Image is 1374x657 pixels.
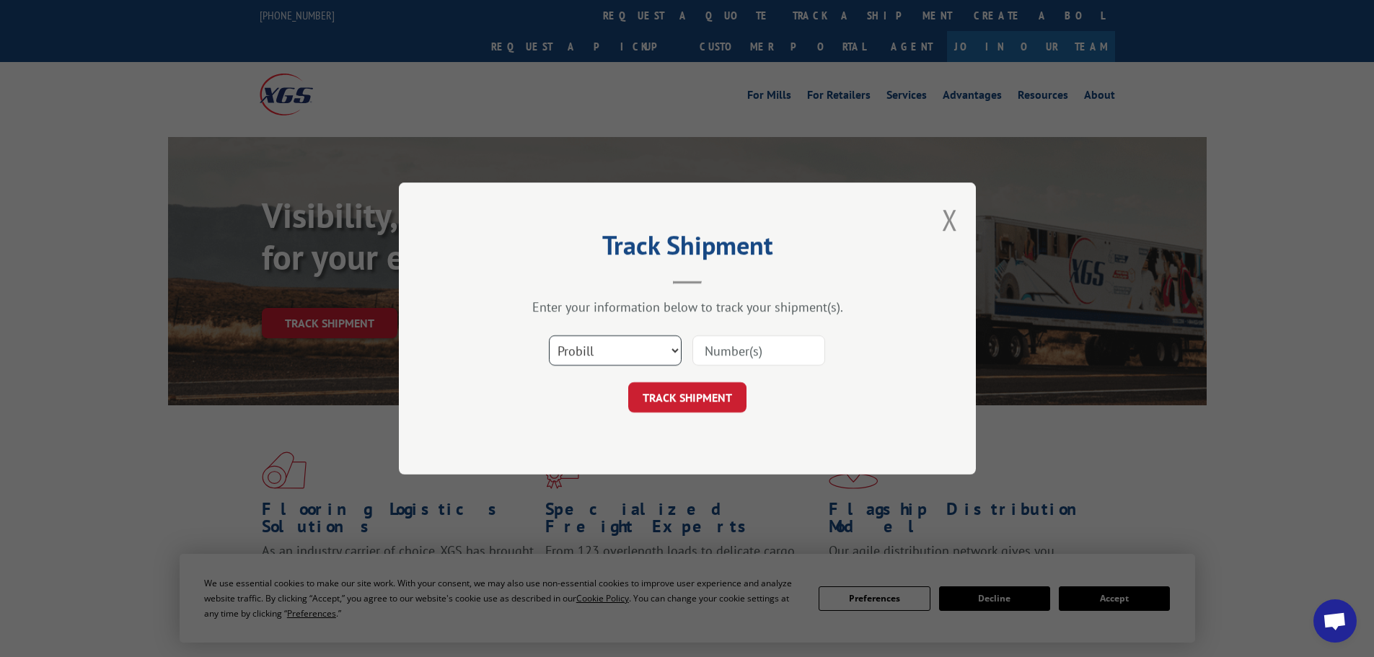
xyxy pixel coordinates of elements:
[471,299,904,315] div: Enter your information below to track your shipment(s).
[628,382,747,413] button: TRACK SHIPMENT
[942,200,958,239] button: Close modal
[471,235,904,263] h2: Track Shipment
[1313,599,1357,643] div: Open chat
[692,335,825,366] input: Number(s)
